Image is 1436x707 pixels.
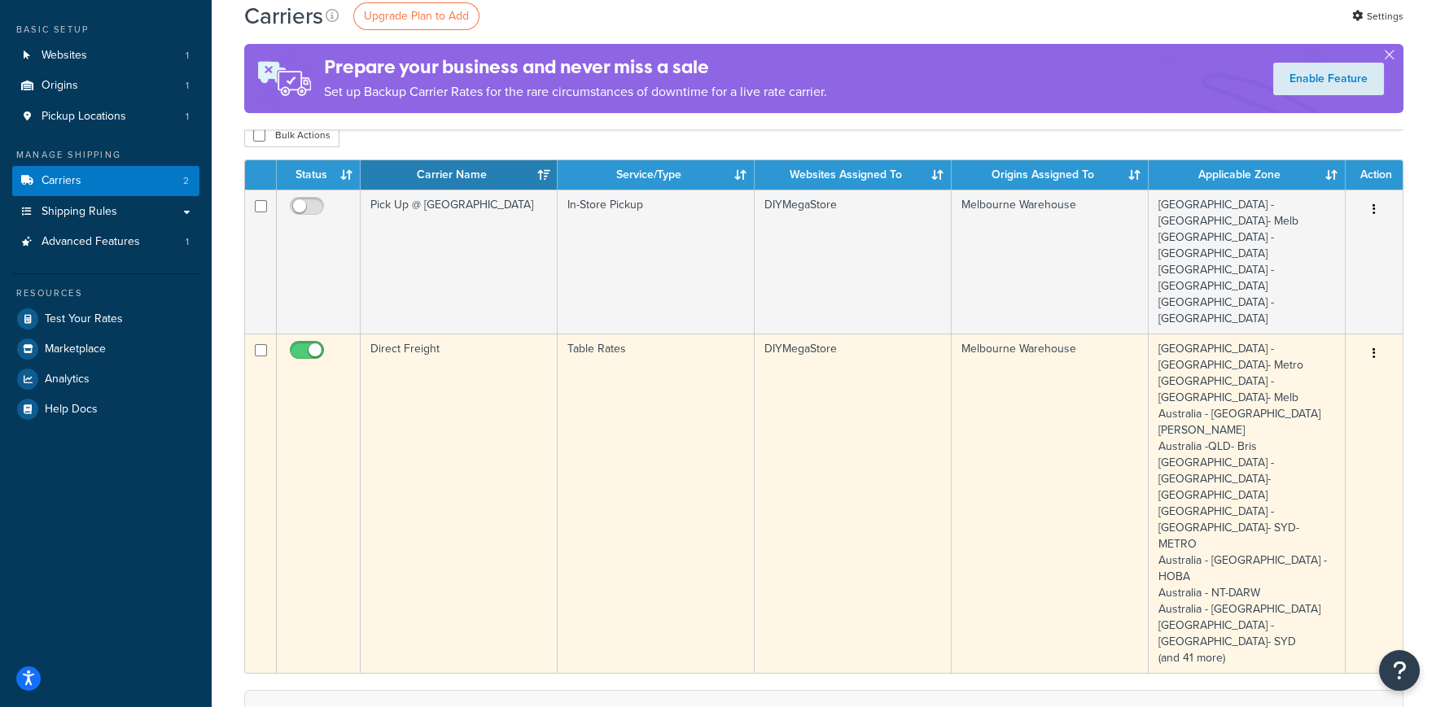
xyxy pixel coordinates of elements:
td: [GEOGRAPHIC_DATA] - [GEOGRAPHIC_DATA]- Melb [GEOGRAPHIC_DATA] - [GEOGRAPHIC_DATA] [GEOGRAPHIC_DAT... [1149,190,1346,334]
a: Shipping Rules [12,197,199,227]
p: Set up Backup Carrier Rates for the rare circumstances of downtime for a live rate carrier. [324,81,827,103]
span: Pickup Locations [42,110,126,124]
th: Websites Assigned To: activate to sort column ascending [755,160,952,190]
button: Open Resource Center [1379,650,1420,691]
span: Help Docs [45,403,98,417]
span: Analytics [45,373,90,386]
td: Melbourne Warehouse [952,334,1149,673]
th: Carrier Name: activate to sort column ascending [361,160,558,190]
a: Websites 1 [12,41,199,71]
span: 1 [186,110,189,124]
span: 1 [186,49,189,63]
a: Analytics [12,364,199,394]
a: Marketplace [12,334,199,364]
span: 1 [186,79,189,93]
span: Websites [42,49,87,63]
td: Melbourne Warehouse [952,190,1149,334]
img: ad-rules-rateshop-fe6ec290ccb7230408bd80ed9643f0289d75e0ffd9eb532fc0e269fcd187b520.png [244,44,324,113]
td: [GEOGRAPHIC_DATA] - [GEOGRAPHIC_DATA]- Metro [GEOGRAPHIC_DATA] - [GEOGRAPHIC_DATA]- Melb Australi... [1149,334,1346,673]
td: Direct Freight [361,334,558,673]
a: Carriers 2 [12,166,199,196]
td: Pick Up @ [GEOGRAPHIC_DATA] [361,190,558,334]
th: Status: activate to sort column ascending [277,160,361,190]
th: Origins Assigned To: activate to sort column ascending [952,160,1149,190]
span: 1 [186,235,189,249]
li: Carriers [12,166,199,196]
a: Enable Feature [1273,63,1384,95]
a: Settings [1352,5,1403,28]
span: 2 [183,174,189,188]
td: DIYMegaStore [755,190,952,334]
a: Pickup Locations 1 [12,102,199,132]
a: Origins 1 [12,71,199,101]
span: Shipping Rules [42,205,117,219]
h4: Prepare your business and never miss a sale [324,54,827,81]
a: Test Your Rates [12,304,199,334]
li: Advanced Features [12,227,199,257]
a: Advanced Features 1 [12,227,199,257]
div: Manage Shipping [12,148,199,162]
span: Origins [42,79,78,93]
th: Action [1346,160,1403,190]
span: Upgrade Plan to Add [364,7,469,24]
div: Basic Setup [12,23,199,37]
span: Advanced Features [42,235,140,249]
th: Applicable Zone: activate to sort column ascending [1149,160,1346,190]
div: Resources [12,286,199,300]
td: DIYMegaStore [755,334,952,673]
span: Marketplace [45,343,106,356]
span: Test Your Rates [45,312,123,326]
span: Carriers [42,174,81,188]
li: Origins [12,71,199,101]
td: In-Store Pickup [558,190,755,334]
th: Service/Type: activate to sort column ascending [558,160,755,190]
a: Upgrade Plan to Add [353,2,479,30]
td: Table Rates [558,334,755,673]
button: Bulk Actions [244,123,339,147]
li: Websites [12,41,199,71]
a: Help Docs [12,395,199,424]
li: Pickup Locations [12,102,199,132]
